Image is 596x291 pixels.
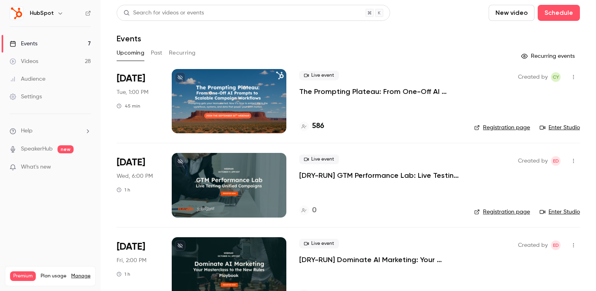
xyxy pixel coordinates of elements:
a: Registration page [474,124,530,132]
h1: Events [117,34,141,43]
img: HubSpot [10,7,23,20]
button: Recurring [169,47,196,59]
div: Audience [10,75,45,83]
div: 1 h [117,271,130,277]
button: New video [489,5,534,21]
span: Fri, 2:00 PM [117,256,146,265]
iframe: Noticeable Trigger [81,164,91,171]
span: Tue, 1:00 PM [117,88,148,96]
button: Recurring events [518,50,580,63]
div: 45 min [117,103,140,109]
span: [DATE] [117,72,145,85]
span: Created by [518,72,548,82]
a: [DRY-RUN] Dominate AI Marketing: Your Masterclass to the New Rules Playbook [299,255,461,265]
button: Schedule [538,5,580,21]
span: ED [553,240,559,250]
a: 0 [299,205,316,216]
span: ED [553,156,559,166]
span: Elika Dizechi [551,240,561,250]
span: Help [21,127,33,135]
span: CY [553,72,559,82]
span: [DATE] [117,240,145,253]
span: Plan usage [41,273,66,279]
span: [DATE] [117,156,145,169]
div: Events [10,40,37,48]
h4: 0 [312,205,316,216]
span: Created by [518,240,548,250]
span: new [58,145,74,153]
div: Settings [10,93,42,101]
a: Manage [71,273,90,279]
span: Celine Yung [551,72,561,82]
span: Live event [299,71,339,80]
button: Past [151,47,162,59]
a: Registration page [474,208,530,216]
a: Enter Studio [540,208,580,216]
a: The Prompting Plateau: From One-Off AI Prompts to Scalable Campaign Workflows [299,87,461,96]
button: Upcoming [117,47,144,59]
span: Live event [299,239,339,248]
span: What's new [21,163,51,171]
div: 1 h [117,187,130,193]
span: Wed, 6:00 PM [117,172,153,180]
div: Sep 30 Tue, 1:00 PM (America/New York) [117,69,159,133]
h6: HubSpot [30,9,54,17]
div: Search for videos or events [123,9,204,17]
span: Premium [10,271,36,281]
h4: 586 [312,121,324,132]
span: Live event [299,155,339,164]
div: Oct 1 Wed, 3:00 PM (America/Los Angeles) [117,153,159,217]
a: SpeakerHub [21,145,53,153]
a: [DRY-RUN] GTM Performance Lab: Live Testing Unified Campaigns [299,171,461,180]
a: 586 [299,121,324,132]
span: Created by [518,156,548,166]
li: help-dropdown-opener [10,127,91,135]
div: Videos [10,57,38,65]
span: Elika Dizechi [551,156,561,166]
a: Enter Studio [540,124,580,132]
